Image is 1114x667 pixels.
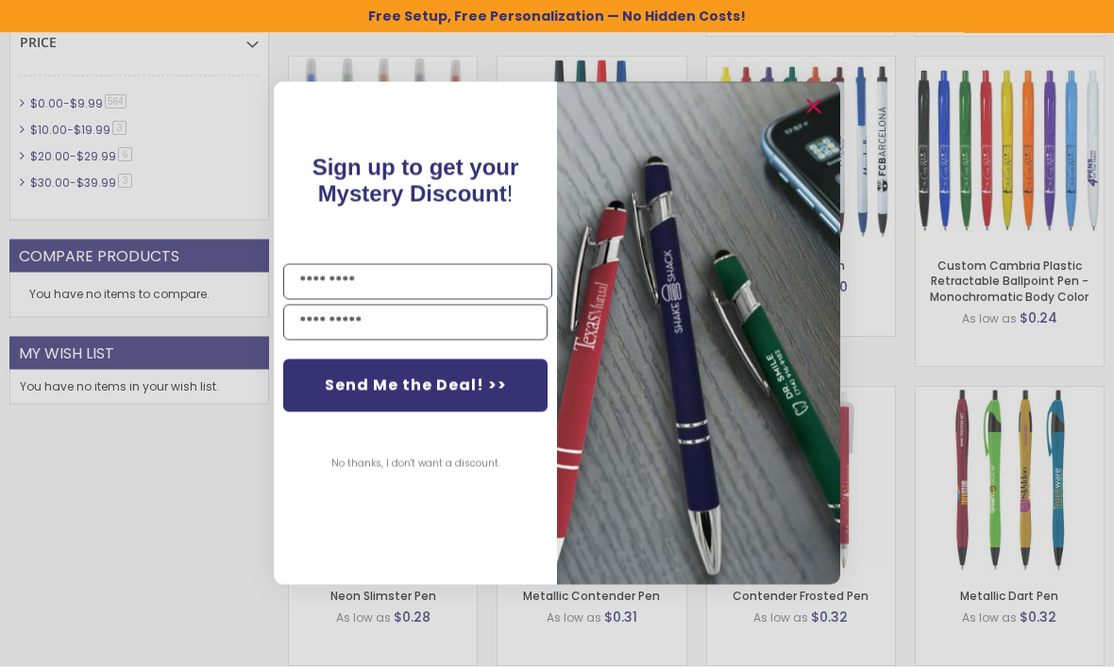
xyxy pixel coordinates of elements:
span: ! [312,155,519,207]
button: No thanks, I don't want a discount. [322,441,510,488]
button: Close dialog [799,92,829,122]
button: Send Me the Deal! >> [283,359,548,412]
span: Sign up to get your Mystery Discount [312,155,519,207]
iframe: Google Customer Reviews [958,616,1114,667]
img: pop-up-image [557,82,840,585]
